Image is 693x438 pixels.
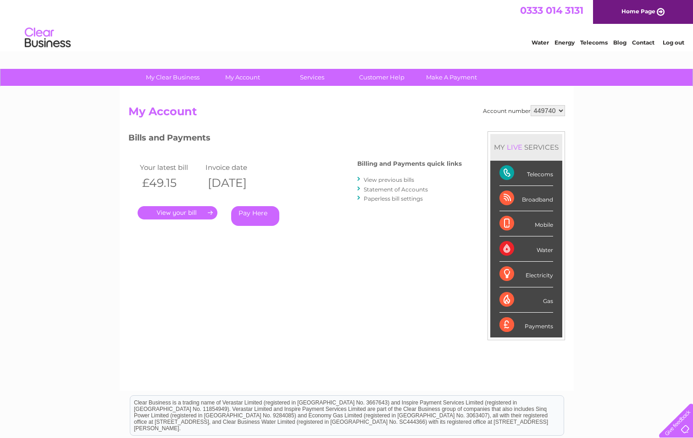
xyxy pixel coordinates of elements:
[274,69,350,86] a: Services
[520,5,583,16] a: 0333 014 3131
[344,69,420,86] a: Customer Help
[499,211,553,236] div: Mobile
[554,39,575,46] a: Energy
[364,186,428,193] a: Statement of Accounts
[414,69,489,86] a: Make A Payment
[499,262,553,287] div: Electricity
[499,287,553,313] div: Gas
[203,161,269,174] td: Invoice date
[483,105,565,116] div: Account number
[205,69,280,86] a: My Account
[138,174,204,192] th: £49.15
[499,161,553,186] div: Telecoms
[135,69,211,86] a: My Clear Business
[364,195,423,202] a: Paperless bill settings
[505,143,524,152] div: LIVE
[632,39,654,46] a: Contact
[357,160,462,167] h4: Billing and Payments quick links
[24,24,71,52] img: logo.png
[499,186,553,211] div: Broadband
[499,313,553,337] div: Payments
[364,176,414,183] a: View previous bills
[490,134,562,160] div: MY SERVICES
[130,5,564,45] div: Clear Business is a trading name of Verastar Limited (registered in [GEOGRAPHIC_DATA] No. 3667643...
[138,206,217,219] a: .
[128,131,462,147] h3: Bills and Payments
[613,39,626,46] a: Blog
[663,39,684,46] a: Log out
[532,39,549,46] a: Water
[138,161,204,174] td: Your latest bill
[128,105,565,123] h2: My Account
[231,206,279,226] a: Pay Here
[580,39,608,46] a: Telecoms
[499,236,553,262] div: Water
[203,174,269,192] th: [DATE]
